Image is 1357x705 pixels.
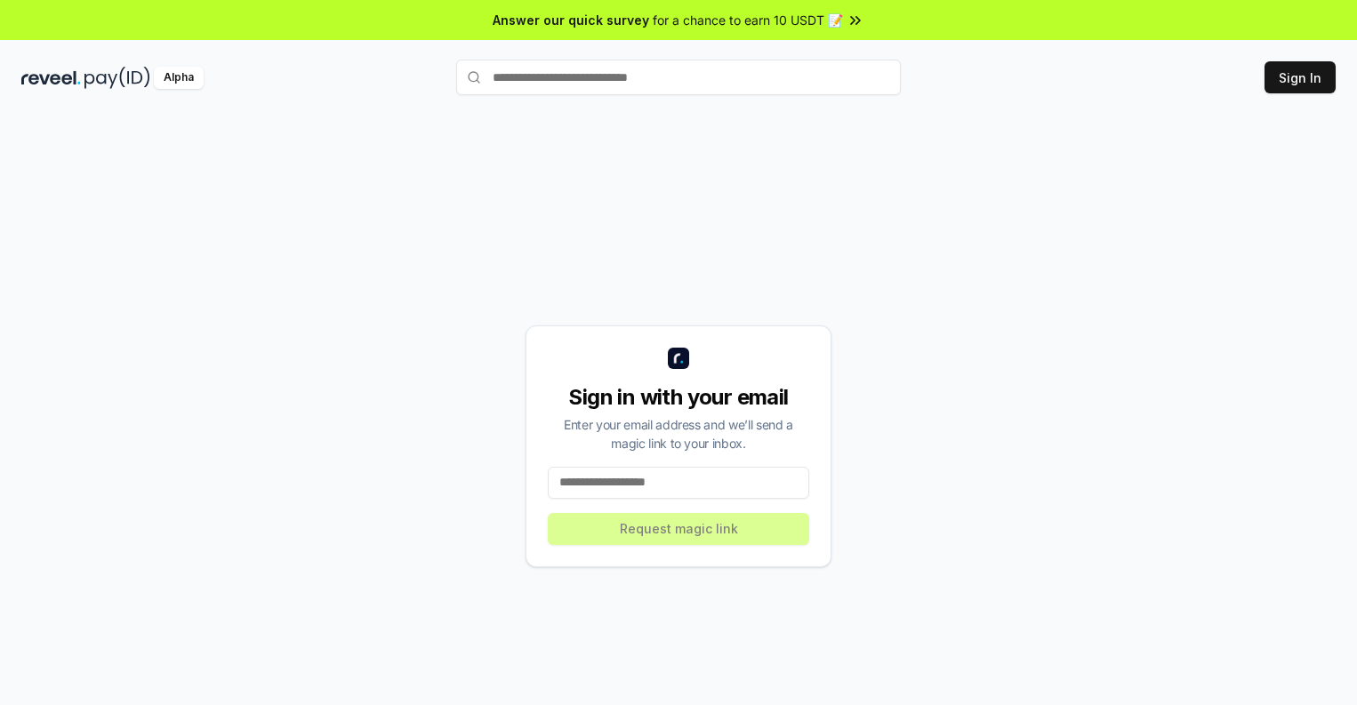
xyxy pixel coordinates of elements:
[1265,61,1336,93] button: Sign In
[668,348,689,369] img: logo_small
[493,11,649,29] span: Answer our quick survey
[653,11,843,29] span: for a chance to earn 10 USDT 📝
[84,67,150,89] img: pay_id
[548,415,809,453] div: Enter your email address and we’ll send a magic link to your inbox.
[21,67,81,89] img: reveel_dark
[548,383,809,412] div: Sign in with your email
[154,67,204,89] div: Alpha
